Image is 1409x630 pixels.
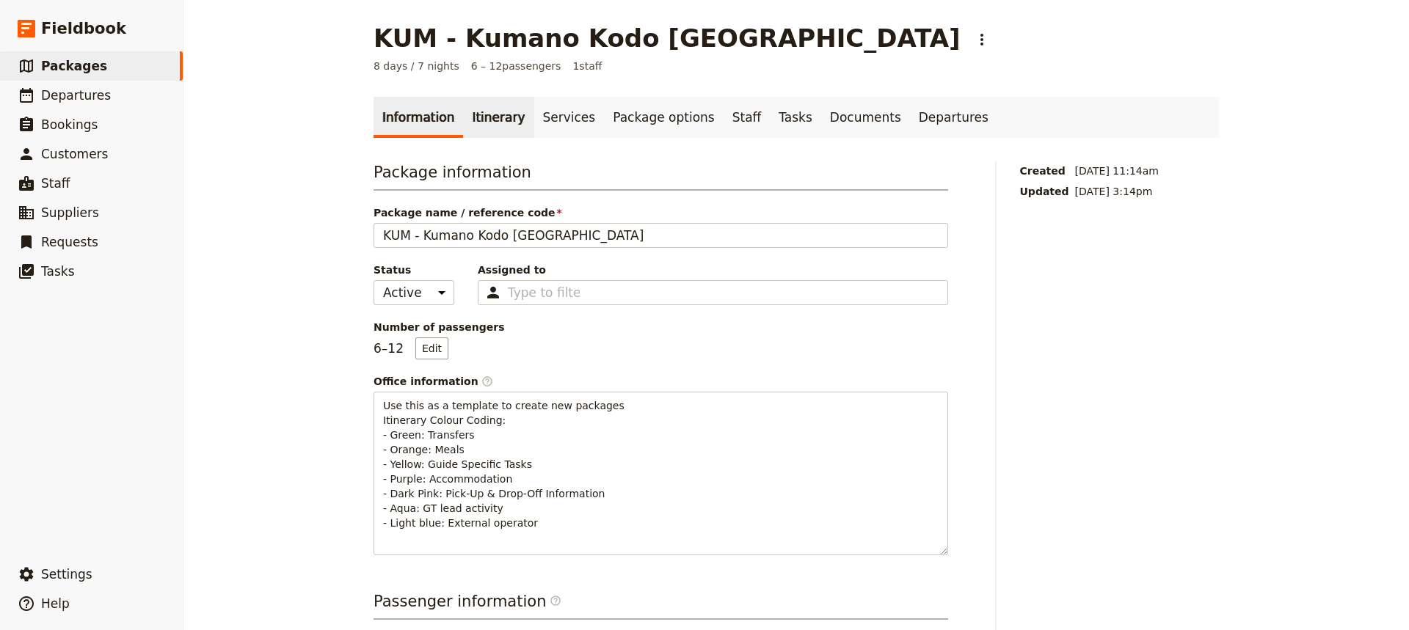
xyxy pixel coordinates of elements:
[41,147,108,161] span: Customers
[724,97,771,138] a: Staff
[910,97,997,138] a: Departures
[374,374,948,389] div: Office information
[374,223,948,248] input: Package name / reference code
[41,596,70,611] span: Help
[821,97,910,138] a: Documents
[1075,184,1159,199] span: [DATE] 3:14pm
[374,59,459,73] span: 8 days / 7 nights
[572,59,602,73] span: 1 staff
[374,161,948,191] h3: Package information
[374,23,961,53] h1: KUM - Kumano Kodo [GEOGRAPHIC_DATA]
[969,27,994,52] button: Actions
[383,400,627,529] span: Use this as a template to create new packages Itinerary Colour Coding: - Green: Transfers - Orang...
[770,97,821,138] a: Tasks
[41,567,92,582] span: Settings
[1020,164,1069,178] span: Created
[41,264,75,279] span: Tasks
[604,97,723,138] a: Package options
[463,97,534,138] a: Itinerary
[41,117,98,132] span: Bookings
[41,235,98,249] span: Requests
[550,595,561,607] span: ​
[1020,184,1069,199] span: Updated
[471,59,561,73] span: 6 – 12 passengers
[550,595,561,612] span: ​
[481,376,493,387] span: ​
[374,320,948,334] span: Number of passengers
[374,263,454,277] span: Status
[478,263,948,277] span: Assigned to
[1075,164,1159,178] span: [DATE] 11:14am
[374,590,948,620] h3: Passenger information
[374,337,448,359] p: 6 – 12
[374,97,463,138] a: Information
[41,88,111,103] span: Departures
[41,205,99,220] span: Suppliers
[415,337,448,359] button: Number of passengers6–12
[41,59,107,73] span: Packages
[374,205,948,220] span: Package name / reference code
[374,280,454,305] select: Status
[508,284,580,301] input: Assigned to
[41,176,70,191] span: Staff
[534,97,605,138] a: Services
[41,18,126,40] span: Fieldbook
